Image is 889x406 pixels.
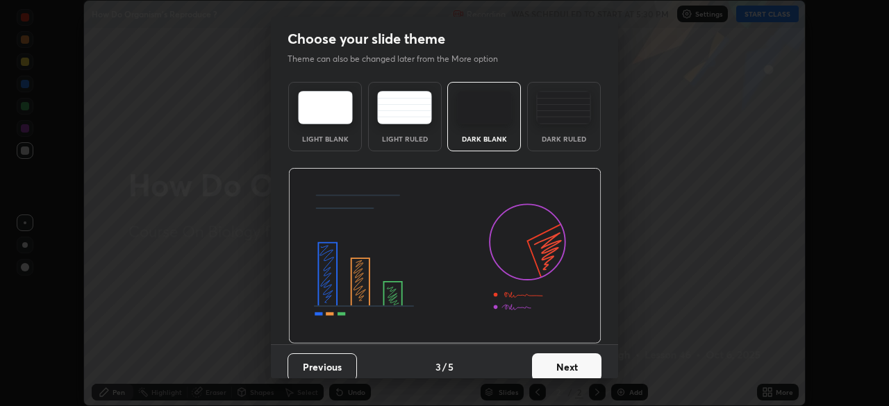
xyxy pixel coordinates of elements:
img: lightRuledTheme.5fabf969.svg [377,91,432,124]
div: Dark Ruled [536,135,592,142]
div: Dark Blank [456,135,512,142]
img: darkRuledTheme.de295e13.svg [536,91,591,124]
h4: / [442,360,447,374]
h4: 3 [435,360,441,374]
div: Light Blank [297,135,353,142]
img: lightTheme.e5ed3b09.svg [298,91,353,124]
button: Next [532,353,601,381]
img: darkTheme.f0cc69e5.svg [457,91,512,124]
button: Previous [288,353,357,381]
h4: 5 [448,360,454,374]
img: darkThemeBanner.d06ce4a2.svg [288,168,601,344]
h2: Choose your slide theme [288,30,445,48]
p: Theme can also be changed later from the More option [288,53,513,65]
div: Light Ruled [377,135,433,142]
